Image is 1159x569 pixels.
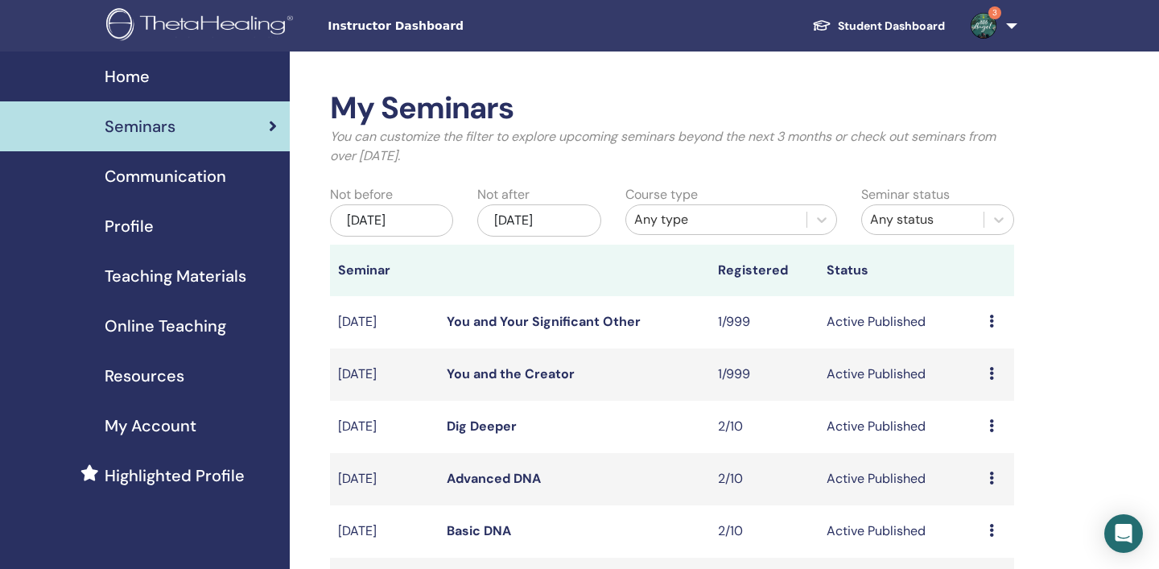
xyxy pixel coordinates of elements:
div: [DATE] [330,204,453,237]
span: Seminars [105,114,175,138]
span: Teaching Materials [105,264,246,288]
td: Active Published [819,453,981,505]
a: Advanced DNA [447,470,541,487]
a: Student Dashboard [799,11,958,41]
td: 2/10 [710,401,819,453]
td: [DATE] [330,296,439,348]
div: Any type [634,210,798,229]
td: 2/10 [710,453,819,505]
span: Instructor Dashboard [328,18,569,35]
td: Active Published [819,348,981,401]
label: Not before [330,185,393,204]
div: Any status [870,210,975,229]
td: [DATE] [330,348,439,401]
td: 1/999 [710,296,819,348]
h2: My Seminars [330,90,1014,127]
td: Active Published [819,505,981,558]
a: Dig Deeper [447,418,517,435]
a: You and Your Significant Other [447,313,641,330]
img: graduation-cap-white.svg [812,19,831,32]
span: Online Teaching [105,314,226,338]
div: [DATE] [477,204,600,237]
td: Active Published [819,401,981,453]
span: Resources [105,364,184,388]
img: logo.png [106,8,299,44]
td: 1/999 [710,348,819,401]
td: [DATE] [330,453,439,505]
img: default.jpg [971,13,996,39]
th: Registered [710,245,819,296]
div: Open Intercom Messenger [1104,514,1143,553]
th: Seminar [330,245,439,296]
label: Not after [477,185,530,204]
span: 3 [988,6,1001,19]
td: Active Published [819,296,981,348]
td: [DATE] [330,401,439,453]
label: Course type [625,185,698,204]
td: [DATE] [330,505,439,558]
label: Seminar status [861,185,950,204]
span: Home [105,64,150,89]
p: You can customize the filter to explore upcoming seminars beyond the next 3 months or check out s... [330,127,1014,166]
span: Communication [105,164,226,188]
a: Basic DNA [447,522,511,539]
span: Profile [105,214,154,238]
th: Status [819,245,981,296]
a: You and the Creator [447,365,575,382]
td: 2/10 [710,505,819,558]
span: My Account [105,414,196,438]
span: Highlighted Profile [105,464,245,488]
